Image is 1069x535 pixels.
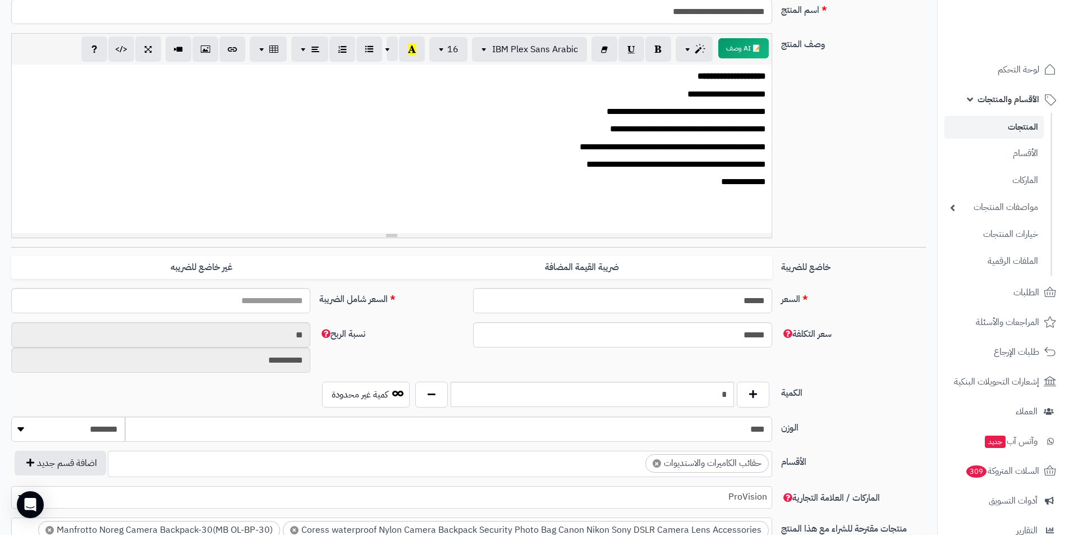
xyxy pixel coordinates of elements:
span: الأقسام والمنتجات [978,92,1039,107]
span: طلبات الإرجاع [994,344,1039,360]
a: الماركات [944,168,1044,193]
span: الطلبات [1013,285,1039,300]
a: المراجعات والأسئلة [944,309,1062,336]
label: خاضع للضريبة [777,256,930,274]
span: الماركات / العلامة التجارية [781,491,880,505]
span: السلات المتروكة [965,463,1039,479]
span: المراجعات والأسئلة [976,314,1039,330]
span: لوحة التحكم [998,62,1039,77]
a: العملاء [944,398,1062,425]
span: جديد [985,436,1006,448]
label: ضريبة القيمة المضافة [392,256,772,279]
button: اضافة قسم جديد [15,451,106,475]
a: السلات المتروكة309 [944,458,1062,484]
label: الأقسام [777,451,930,469]
label: السعر شامل الضريبة [315,288,469,306]
label: الوزن [777,417,930,435]
span: سعر التكلفة [781,327,832,341]
a: إشعارات التحويلات البنكية [944,368,1062,395]
a: المنتجات [944,116,1044,139]
span: ProVision [12,488,772,505]
button: 📝 AI وصف [718,38,769,58]
a: الأقسام [944,141,1044,166]
span: × [653,459,661,468]
div: Open Intercom Messenger [17,491,44,518]
span: نسبة الربح [319,327,365,341]
span: أدوات التسويق [989,493,1038,509]
span: 16 [447,43,458,56]
span: × [290,526,299,534]
button: IBM Plex Sans Arabic [472,37,587,62]
label: الكمية [777,382,930,400]
a: الملفات الرقمية [944,249,1044,273]
span: × [45,526,54,534]
a: طلبات الإرجاع [944,339,1062,365]
a: خيارات المنتجات [944,222,1044,246]
a: وآتس آبجديد [944,428,1062,455]
a: الطلبات [944,279,1062,306]
span: IBM Plex Sans Arabic [492,43,578,56]
li: حقائب الكاميرات والاستديوات [645,454,769,473]
span: إشعارات التحويلات البنكية [954,374,1039,390]
span: العملاء [1016,404,1038,419]
label: وصف المنتج [777,33,930,51]
a: مواصفات المنتجات [944,195,1044,220]
a: لوحة التحكم [944,56,1062,83]
span: وآتس آب [984,433,1038,449]
span: ProVision [11,486,772,509]
label: غير خاضع للضريبه [11,256,392,279]
a: أدوات التسويق [944,487,1062,514]
span: 309 [966,465,987,478]
label: السعر [777,288,930,306]
button: 16 [429,37,467,62]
